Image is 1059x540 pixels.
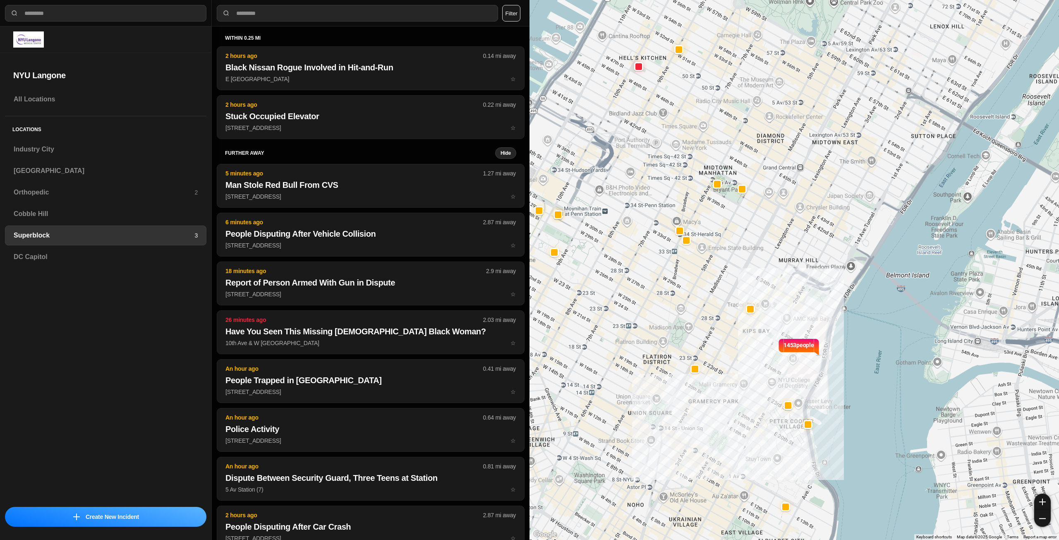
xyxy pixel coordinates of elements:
[217,262,525,305] button: 18 minutes ago2.9 mi awayReport of Person Armed With Gun in Dispute[STREET_ADDRESS]star
[5,161,206,181] a: [GEOGRAPHIC_DATA]
[217,457,525,501] button: An hour ago0.81 mi awayDispute Between Security Guard, Three Teens at Station5 Av Station (7)star
[225,192,516,201] p: [STREET_ADDRESS]
[225,485,516,494] p: 5 Av Station (7)
[5,226,206,245] a: Superblock3
[217,310,525,354] button: 26 minutes ago2.03 mi awayHave You Seen This Missing [DEMOGRAPHIC_DATA] Black Woman?10th Ave & W ...
[5,204,206,224] a: Cobble Hill
[486,267,516,275] p: 2.9 mi away
[225,462,483,470] p: An hour ago
[957,535,1002,539] span: Map data ©2025 Google
[1034,494,1051,510] button: zoom-in
[225,365,483,373] p: An hour ago
[14,94,198,104] h3: All Locations
[225,169,483,178] p: 5 minutes ago
[13,70,198,81] h2: NYU Langone
[916,534,952,540] button: Keyboard shortcuts
[217,486,525,493] a: An hour ago0.81 mi awayDispute Between Security Guard, Three Teens at Station5 Av Station (7)star
[502,5,520,22] button: Filter
[225,228,516,240] h2: People Disputing After Vehicle Collision
[510,193,516,200] span: star
[510,486,516,493] span: star
[225,437,516,445] p: [STREET_ADDRESS]
[217,290,525,298] a: 18 minutes ago2.9 mi awayReport of Person Armed With Gun in Dispute[STREET_ADDRESS]star
[225,101,483,109] p: 2 hours ago
[225,423,516,435] h2: Police Activity
[14,230,194,240] h3: Superblock
[501,150,511,156] small: Hide
[10,9,19,17] img: search
[225,218,483,226] p: 6 minutes ago
[5,507,206,527] button: iconCreate New Incident
[225,267,486,275] p: 18 minutes ago
[225,35,516,41] h5: within 0.25 mi
[225,388,516,396] p: [STREET_ADDRESS]
[217,359,525,403] button: An hour ago0.41 mi awayPeople Trapped in [GEOGRAPHIC_DATA][STREET_ADDRESS]star
[225,75,516,83] p: E [GEOGRAPHIC_DATA]
[1039,515,1046,522] img: zoom-out
[217,124,525,131] a: 2 hours ago0.22 mi awayStuck Occupied Elevator[STREET_ADDRESS]star
[86,513,139,521] p: Create New Incident
[5,182,206,202] a: Orthopedic2
[14,252,198,262] h3: DC Capitol
[217,408,525,452] button: An hour ago0.64 mi awayPolice Activity[STREET_ADDRESS]star
[483,413,516,422] p: 0.64 mi away
[783,341,814,359] p: 1453 people
[5,116,206,139] h5: Locations
[217,388,525,395] a: An hour ago0.41 mi awayPeople Trapped in [GEOGRAPHIC_DATA][STREET_ADDRESS]star
[225,316,483,324] p: 26 minutes ago
[483,101,516,109] p: 0.22 mi away
[1039,499,1046,505] img: zoom-in
[73,514,80,520] img: icon
[225,277,516,288] h2: Report of Person Armed With Gun in Dispute
[510,389,516,395] span: star
[1007,535,1018,539] a: Terms (opens in new tab)
[225,110,516,122] h2: Stuck Occupied Elevator
[483,218,516,226] p: 2.87 mi away
[14,144,198,154] h3: Industry City
[510,125,516,131] span: star
[222,9,230,17] img: search
[225,339,516,347] p: 10th Ave & W [GEOGRAPHIC_DATA]
[225,179,516,191] h2: Man Stole Red Bull From CVS
[510,242,516,249] span: star
[510,291,516,298] span: star
[5,247,206,267] a: DC Capitol
[225,374,516,386] h2: People Trapped in [GEOGRAPHIC_DATA]
[483,462,516,470] p: 0.81 mi away
[13,31,44,48] img: logo
[225,472,516,484] h2: Dispute Between Security Guard, Three Teens at Station
[194,231,198,240] p: 3
[225,511,483,519] p: 2 hours ago
[495,147,516,159] button: Hide
[814,338,820,356] img: notch
[532,529,559,540] img: Google
[217,242,525,249] a: 6 minutes ago2.87 mi awayPeople Disputing After Vehicle Collision[STREET_ADDRESS]star
[483,511,516,519] p: 2.87 mi away
[225,413,483,422] p: An hour ago
[217,75,525,82] a: 2 hours ago0.14 mi awayBlack Nissan Rogue Involved in Hit-and-RunE [GEOGRAPHIC_DATA]star
[217,213,525,257] button: 6 minutes ago2.87 mi awayPeople Disputing After Vehicle Collision[STREET_ADDRESS]star
[225,52,483,60] p: 2 hours ago
[14,209,198,219] h3: Cobble Hill
[14,187,194,197] h3: Orthopedic
[217,164,525,208] button: 5 minutes ago1.27 mi awayMan Stole Red Bull From CVS[STREET_ADDRESS]star
[510,437,516,444] span: star
[5,139,206,159] a: Industry City
[532,529,559,540] a: Open this area in Google Maps (opens a new window)
[217,437,525,444] a: An hour ago0.64 mi awayPolice Activity[STREET_ADDRESS]star
[777,338,783,356] img: notch
[5,89,206,109] a: All Locations
[1034,510,1051,527] button: zoom-out
[225,326,516,337] h2: Have You Seen This Missing [DEMOGRAPHIC_DATA] Black Woman?
[1023,535,1057,539] a: Report a map error
[225,124,516,132] p: [STREET_ADDRESS]
[225,521,516,533] h2: People Disputing After Car Crash
[194,188,198,197] p: 2
[225,150,495,156] h5: further away
[483,169,516,178] p: 1.27 mi away
[225,62,516,73] h2: Black Nissan Rogue Involved in Hit-and-Run
[14,166,198,176] h3: [GEOGRAPHIC_DATA]
[217,339,525,346] a: 26 minutes ago2.03 mi awayHave You Seen This Missing [DEMOGRAPHIC_DATA] Black Woman?10th Ave & W ...
[483,365,516,373] p: 0.41 mi away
